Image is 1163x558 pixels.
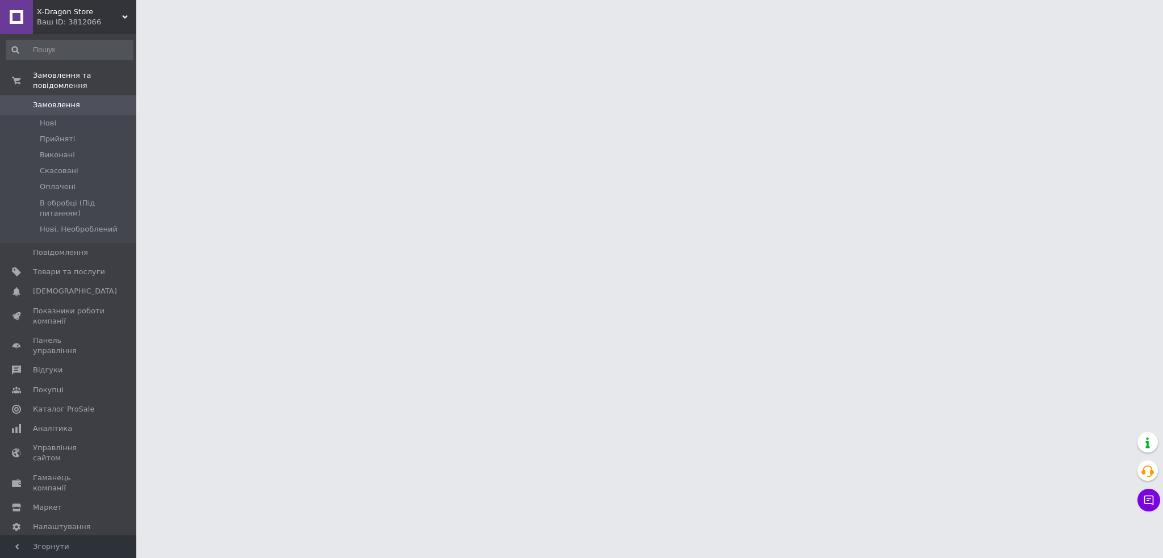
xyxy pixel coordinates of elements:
span: Гаманець компанії [33,473,105,493]
span: Налаштування [33,522,91,532]
span: Показники роботи компанії [33,306,105,326]
span: X-Dragon Store [37,7,122,17]
span: Замовлення [33,100,80,110]
span: Покупці [33,385,64,395]
span: Замовлення та повідомлення [33,70,136,91]
span: Маркет [33,502,62,513]
input: Пошук [6,40,133,60]
span: Нові [40,118,56,128]
span: Товари та послуги [33,267,105,277]
span: Новi. Необроблений [40,224,118,234]
button: Чат з покупцем [1137,489,1160,511]
span: Виконані [40,150,75,160]
span: Панель управління [33,335,105,356]
span: Каталог ProSale [33,404,94,414]
span: Повідомлення [33,247,88,258]
span: Прийняті [40,134,75,144]
span: Аналітика [33,423,72,434]
span: В обробцi (Пiд питанням) [40,198,132,219]
div: Ваш ID: 3812066 [37,17,136,27]
span: Скасовані [40,166,78,176]
span: [DEMOGRAPHIC_DATA] [33,286,117,296]
span: Відгуки [33,365,62,375]
span: Оплачені [40,182,76,192]
span: Управління сайтом [33,443,105,463]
